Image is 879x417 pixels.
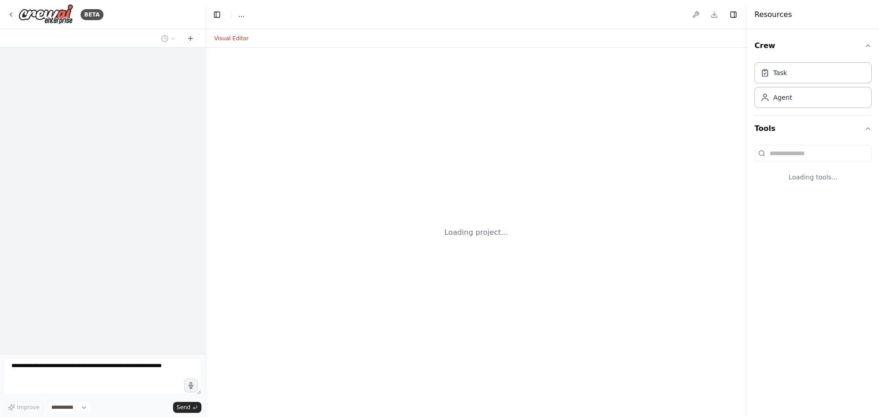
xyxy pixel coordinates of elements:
[445,227,508,238] div: Loading project...
[754,33,872,59] button: Crew
[754,141,872,196] div: Tools
[177,404,190,411] span: Send
[754,165,872,189] div: Loading tools...
[17,404,39,411] span: Improve
[211,8,223,21] button: Hide left sidebar
[81,9,103,20] div: BETA
[157,33,179,44] button: Switch to previous chat
[754,9,792,20] h4: Resources
[183,33,198,44] button: Start a new chat
[184,379,198,392] button: Click to speak your automation idea
[773,68,787,77] div: Task
[173,402,201,413] button: Send
[239,10,244,19] nav: breadcrumb
[754,59,872,115] div: Crew
[773,93,792,102] div: Agent
[754,116,872,141] button: Tools
[239,10,244,19] span: ...
[209,33,254,44] button: Visual Editor
[727,8,740,21] button: Hide right sidebar
[18,4,73,25] img: Logo
[4,401,43,413] button: Improve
